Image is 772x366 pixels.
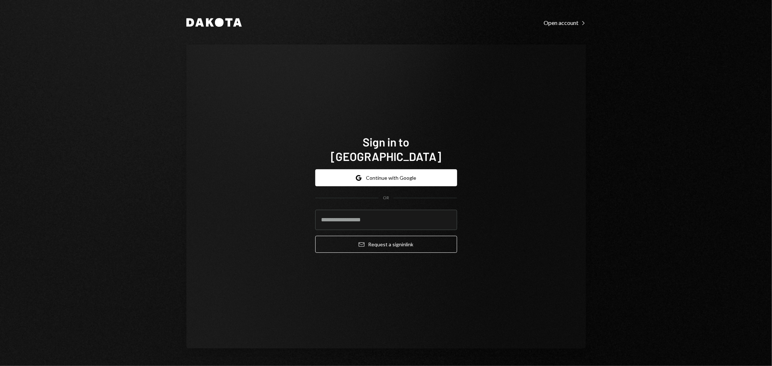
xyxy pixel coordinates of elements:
[544,19,586,26] div: Open account
[315,169,457,186] button: Continue with Google
[315,135,457,163] h1: Sign in to [GEOGRAPHIC_DATA]
[383,195,389,201] div: OR
[544,18,586,26] a: Open account
[315,236,457,253] button: Request a signinlink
